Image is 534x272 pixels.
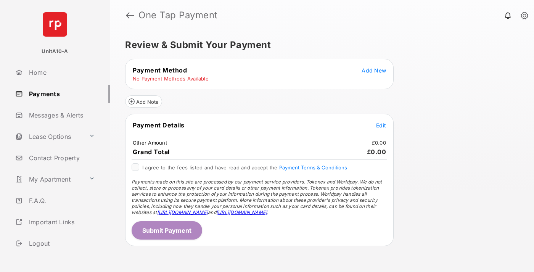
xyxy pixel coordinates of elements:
[125,40,513,50] h5: Review & Submit Your Payment
[157,209,208,215] a: [URL][DOMAIN_NAME]
[43,12,67,37] img: svg+xml;base64,PHN2ZyB4bWxucz0iaHR0cDovL3d3dy53My5vcmcvMjAwMC9zdmciIHdpZHRoPSI2NCIgaGVpZ2h0PSI2NC...
[132,221,202,240] button: Submit Payment
[12,234,110,253] a: Logout
[12,106,110,124] a: Messages & Alerts
[132,179,382,215] span: Payments made on this site are processed by our payment service providers, Tokenex and Worldpay. ...
[133,121,185,129] span: Payment Details
[132,75,209,82] td: No Payment Methods Available
[133,66,187,74] span: Payment Method
[279,164,347,171] button: I agree to the fees listed and have read and accept the
[376,121,386,129] button: Edit
[138,11,218,20] strong: One Tap Payment
[12,170,86,188] a: My Apartment
[142,164,347,171] span: I agree to the fees listed and have read and accept the
[362,66,386,74] button: Add New
[376,122,386,129] span: Edit
[362,67,386,74] span: Add New
[12,63,110,82] a: Home
[132,139,167,146] td: Other Amount
[12,149,110,167] a: Contact Property
[133,148,170,156] span: Grand Total
[372,139,386,146] td: £0.00
[12,85,110,103] a: Payments
[216,209,267,215] a: [URL][DOMAIN_NAME]
[12,127,86,146] a: Lease Options
[125,95,162,108] button: Add Note
[367,148,386,156] span: £0.00
[12,192,110,210] a: F.A.Q.
[12,213,98,231] a: Important Links
[42,48,68,55] p: UnitA10-A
